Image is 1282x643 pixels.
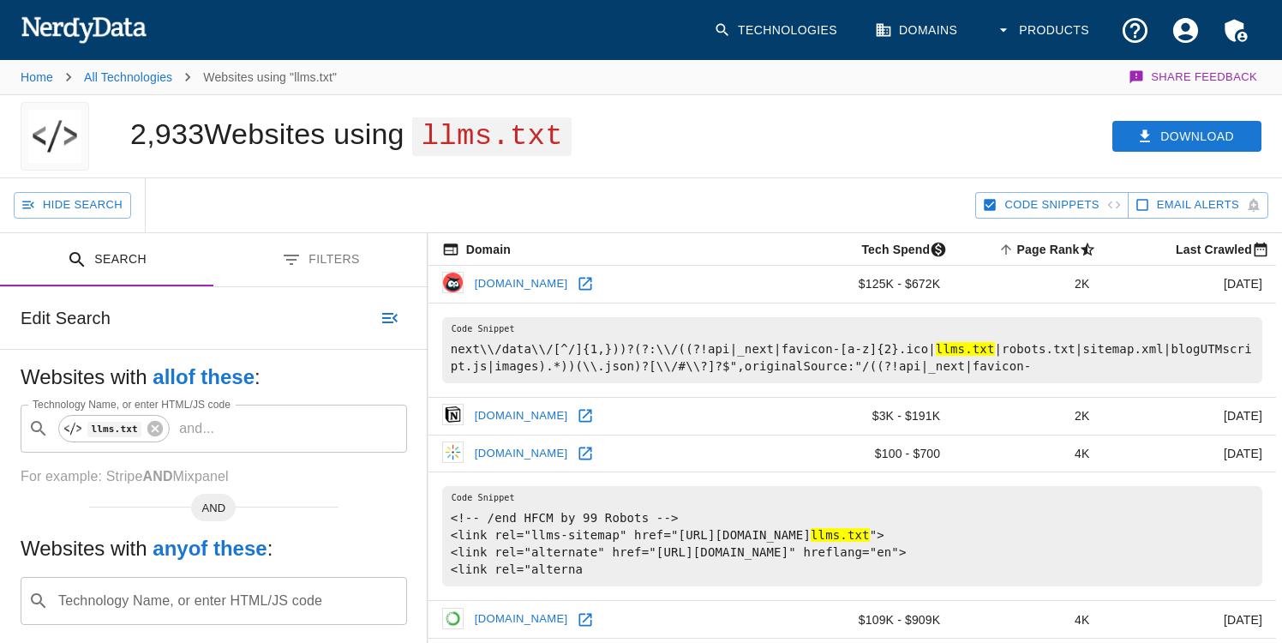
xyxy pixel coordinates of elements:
[14,192,131,219] button: Hide Search
[954,435,1103,472] td: 4K
[1103,435,1276,472] td: [DATE]
[572,607,598,633] a: Open anaconda.com in new window
[794,266,954,303] td: $125K - $672K
[153,537,267,560] b: any of these
[21,364,407,391] h5: Websites with :
[1128,192,1268,219] button: Get email alerts with newly found website results. Click to enable.
[21,535,407,562] h5: Websites with :
[84,70,172,84] a: All Technologies
[1004,195,1099,215] span: Hide Code Snippets
[442,272,464,293] img: hootsuite.com icon
[1153,239,1276,260] span: Most recent date this website was successfully crawled
[794,601,954,639] td: $109K - $909K
[572,441,598,466] a: Open kaltura.com in new window
[865,5,971,56] a: Domains
[1211,5,1261,56] button: Admin Menu
[21,304,111,332] h6: Edit Search
[811,528,870,542] hl: llms.txt
[1126,60,1261,94] button: Share Feedback
[442,239,511,260] span: The registered domain name (i.e. "nerdydata.com").
[995,239,1104,260] span: A page popularity ranking based on a domain's backlinks. Smaller numbers signal more popular doma...
[21,60,337,94] nav: breadcrumb
[470,441,572,467] a: [DOMAIN_NAME]
[87,422,141,436] code: llms.txt
[572,271,598,297] a: Open hootsuite.com in new window
[1157,195,1239,215] span: Get email alerts with newly found website results. Click to enable.
[975,192,1128,219] button: Hide Code Snippets
[172,418,221,439] p: and ...
[442,608,464,629] img: anaconda.com icon
[142,469,172,484] b: AND
[470,271,572,297] a: [DOMAIN_NAME]
[442,442,464,463] img: kaltura.com icon
[704,5,851,56] a: Technologies
[130,117,572,150] h1: 2,933 Websites using
[442,486,1262,586] pre: <!-- /end HFCM by 99 Robots --> <link rel="llms-sitemap" href="[URL][DOMAIN_NAME] "> <link rel="a...
[203,69,337,86] p: Websites using "llms.txt"
[954,266,1103,303] td: 2K
[33,397,231,412] label: Technology Name, or enter HTML/JS code
[1112,121,1261,153] button: Download
[1103,601,1276,639] td: [DATE]
[412,117,572,156] span: llms.txt
[470,403,572,430] a: [DOMAIN_NAME]
[1110,5,1160,56] button: Support and Documentation
[58,415,170,442] div: llms.txt
[470,606,572,633] a: [DOMAIN_NAME]
[794,435,954,472] td: $100 - $700
[1103,397,1276,435] td: [DATE]
[21,466,407,487] p: For example: Stripe Mixpanel
[936,342,995,356] hl: llms.txt
[28,102,81,171] img: "llms.txt" logo
[954,601,1103,639] td: 4K
[442,317,1262,383] pre: next\\/data\\/[^/]{1,}))?(?:\\/((?!api|_next|favicon-[a-z]{2}.ico| |robots.txt|sitemap.xml|blogUT...
[954,397,1103,435] td: 2K
[1103,266,1276,303] td: [DATE]
[153,365,255,388] b: all of these
[191,500,236,517] span: AND
[794,397,954,435] td: $3K - $191K
[21,70,53,84] a: Home
[21,12,147,46] img: NerdyData.com
[213,233,427,287] button: Filters
[839,239,954,260] span: The estimated minimum and maximum annual tech spend each webpage has, based on the free, freemium...
[442,404,464,425] img: notion.so icon
[572,403,598,429] a: Open notion.so in new window
[985,5,1103,56] button: Products
[1160,5,1211,56] button: Account Settings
